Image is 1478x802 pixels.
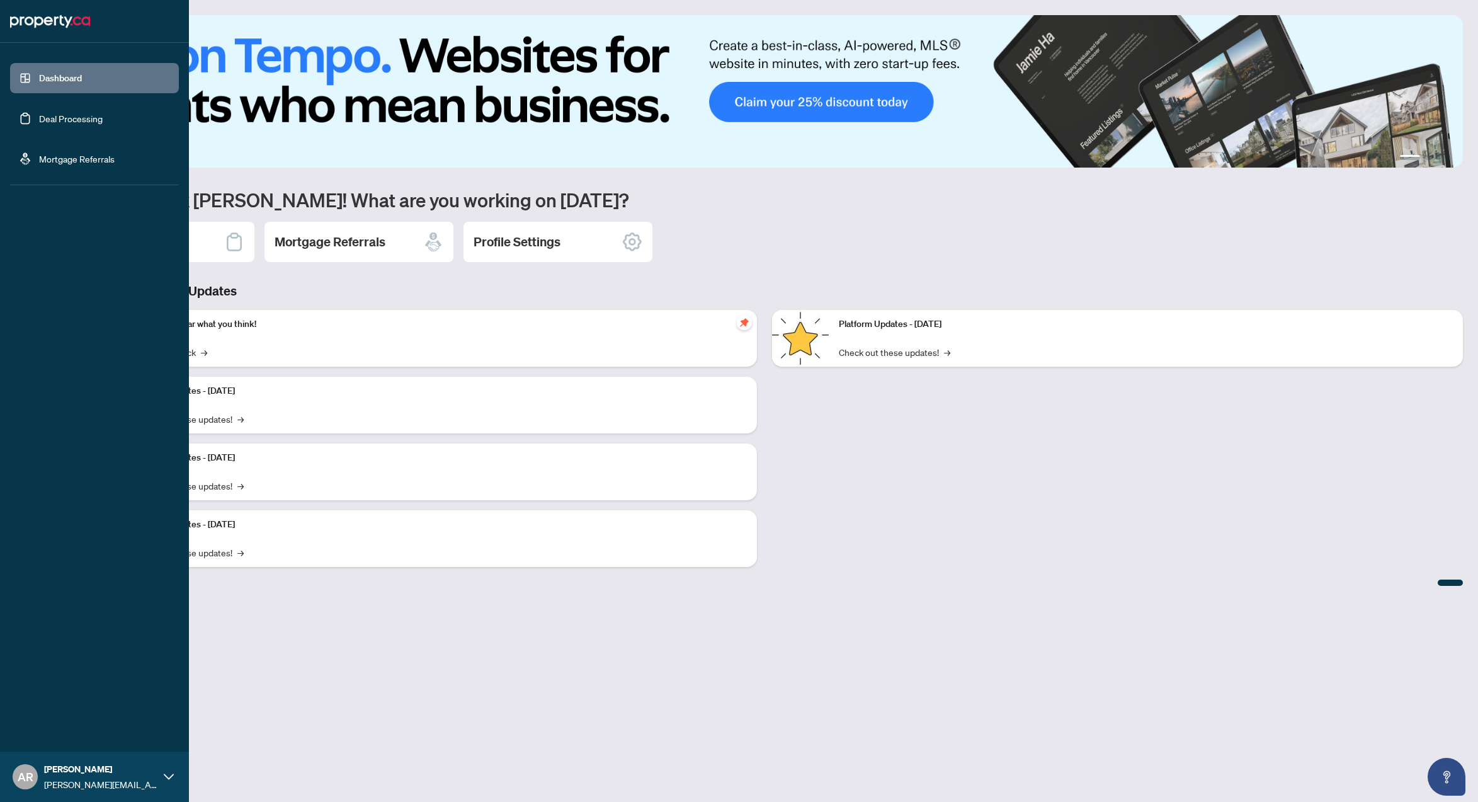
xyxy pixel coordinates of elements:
[839,345,950,359] a: Check out these updates!→
[132,518,747,532] p: Platform Updates - [DATE]
[44,777,157,791] span: [PERSON_NAME][EMAIL_ADDRESS][DOMAIN_NAME]
[132,384,747,398] p: Platform Updates - [DATE]
[65,15,1463,168] img: Slide 0
[772,310,829,367] img: Platform Updates - June 23, 2025
[1428,758,1465,796] button: Open asap
[839,318,1453,331] p: Platform Updates - [DATE]
[1400,155,1420,160] button: 1
[237,546,244,559] span: →
[39,72,82,84] a: Dashboard
[1435,155,1440,160] button: 3
[944,345,950,359] span: →
[39,113,103,124] a: Deal Processing
[10,11,90,32] img: logo
[474,233,560,251] h2: Profile Settings
[44,762,157,776] span: [PERSON_NAME]
[132,451,747,465] p: Platform Updates - [DATE]
[1425,155,1430,160] button: 2
[132,318,747,331] p: We want to hear what you think!
[65,282,1463,300] h3: Brokerage & Industry Updates
[237,479,244,493] span: →
[237,412,244,426] span: →
[65,188,1463,212] h1: Welcome back [PERSON_NAME]! What are you working on [DATE]?
[275,233,385,251] h2: Mortgage Referrals
[1445,155,1450,160] button: 4
[18,768,33,786] span: AR
[201,345,207,359] span: →
[737,315,752,330] span: pushpin
[39,153,115,164] a: Mortgage Referrals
